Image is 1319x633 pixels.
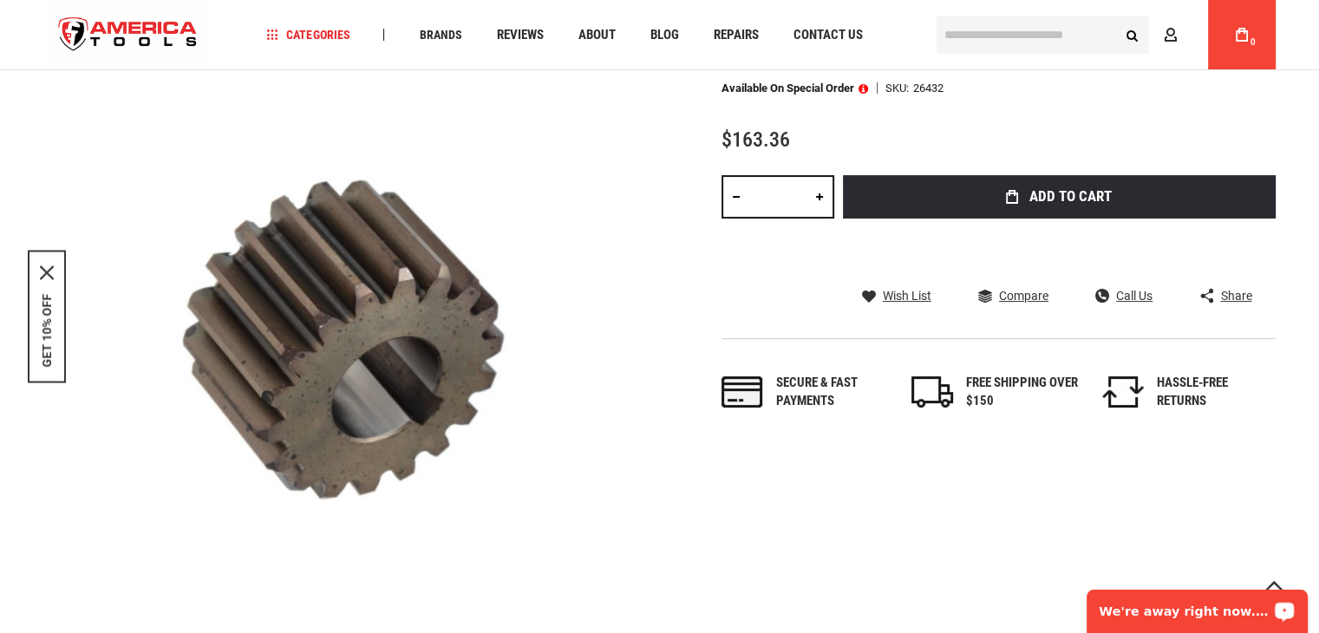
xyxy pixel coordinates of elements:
[885,82,913,94] strong: SKU
[411,23,469,47] a: Brands
[258,23,357,47] a: Categories
[705,23,766,47] a: Repairs
[785,23,870,47] a: Contact Us
[40,294,54,368] button: GET 10% OFF
[1220,290,1251,302] span: Share
[650,29,678,42] span: Blog
[722,376,763,408] img: payments
[570,23,623,47] a: About
[642,23,686,47] a: Blog
[40,266,54,280] svg: close icon
[1116,18,1149,51] button: Search
[496,29,543,42] span: Reviews
[722,127,790,152] span: $163.36
[793,29,862,42] span: Contact Us
[1250,37,1256,47] span: 0
[713,29,758,42] span: Repairs
[999,290,1048,302] span: Compare
[40,266,54,280] button: Close
[266,29,349,41] span: Categories
[1102,376,1144,408] img: returns
[839,224,1279,274] iframe: Secure express checkout frame
[44,3,212,68] a: store logo
[1095,288,1152,303] a: Call Us
[419,29,461,41] span: Brands
[862,288,931,303] a: Wish List
[966,374,1079,411] div: FREE SHIPPING OVER $150
[488,23,551,47] a: Reviews
[913,82,944,94] div: 26432
[44,3,212,68] img: America Tools
[1075,578,1319,633] iframe: LiveChat chat widget
[883,290,931,302] span: Wish List
[978,288,1048,303] a: Compare
[1116,290,1152,302] span: Call Us
[911,376,953,408] img: shipping
[578,29,615,42] span: About
[843,175,1276,219] button: Add to Cart
[1029,189,1112,204] span: Add to Cart
[722,82,868,95] p: Available on Special Order
[1157,374,1270,411] div: HASSLE-FREE RETURNS
[776,374,889,411] div: Secure & fast payments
